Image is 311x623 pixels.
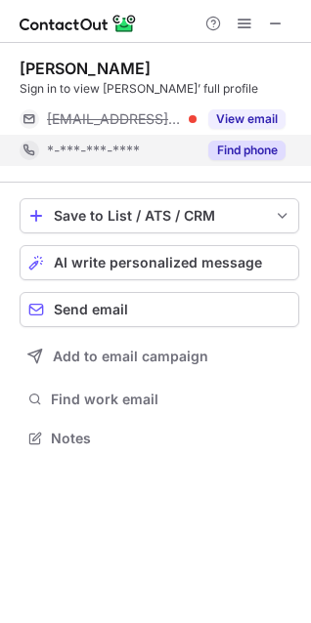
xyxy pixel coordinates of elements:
[54,255,262,270] span: AI write personalized message
[54,208,265,224] div: Save to List / ATS / CRM
[20,198,299,233] button: save-profile-one-click
[20,59,151,78] div: [PERSON_NAME]
[208,141,286,160] button: Reveal Button
[20,386,299,413] button: Find work email
[208,109,286,129] button: Reveal Button
[51,391,291,408] span: Find work email
[54,302,128,317] span: Send email
[20,80,299,98] div: Sign in to view [PERSON_NAME]’ full profile
[47,110,182,128] span: [EMAIL_ADDRESS][DOMAIN_NAME]
[53,349,208,364] span: Add to email campaign
[20,245,299,280] button: AI write personalized message
[20,425,299,452] button: Notes
[20,292,299,327] button: Send email
[51,430,291,447] span: Notes
[20,339,299,374] button: Add to email campaign
[20,12,137,35] img: ContactOut v5.3.10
